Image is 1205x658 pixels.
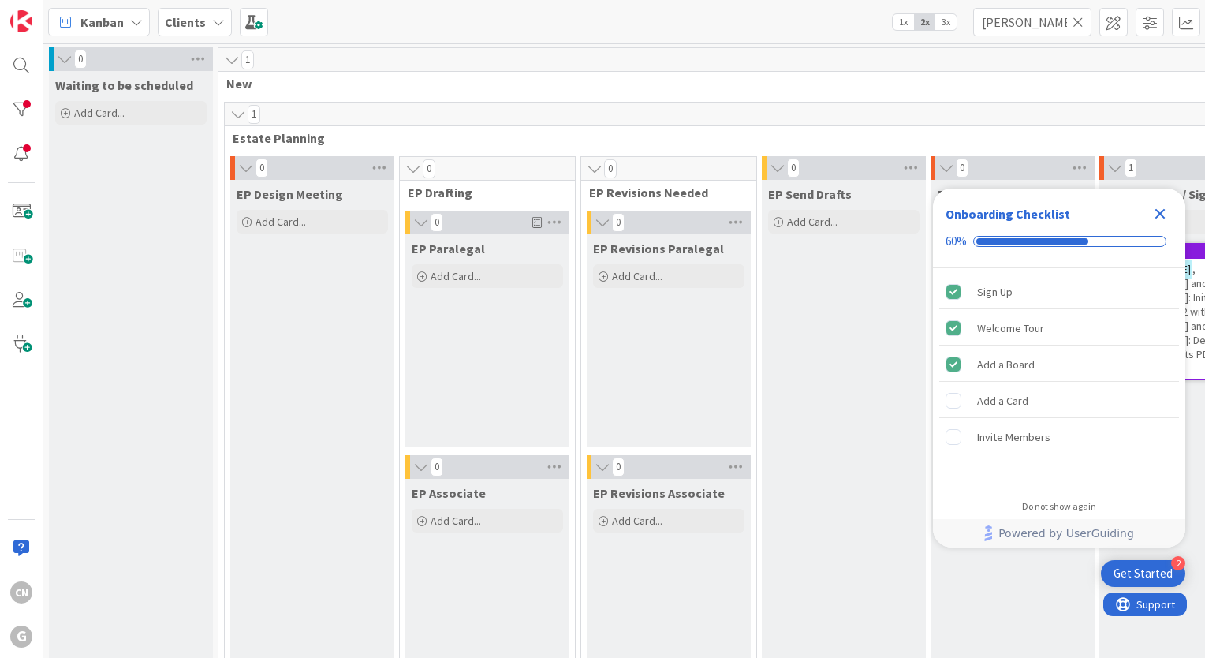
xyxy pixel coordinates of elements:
span: 0 [431,458,443,477]
span: Add Card... [431,514,481,528]
div: Sign Up is complete. [939,275,1179,309]
span: 1x [893,14,914,30]
span: Waiting to be scheduled [55,77,193,93]
span: 2x [914,14,935,30]
span: EP Send Drafts [768,186,852,202]
div: Onboarding Checklist [946,204,1070,223]
div: Add a Card [977,391,1028,410]
span: 0 [787,159,800,178]
input: Quick Filter... [973,8,1091,36]
span: EP Revisions Paralegal [593,241,724,256]
b: Clients [165,14,206,30]
div: Invite Members [977,428,1050,447]
span: Add Card... [431,269,481,283]
span: 1 [241,50,254,69]
span: 0 [612,213,625,232]
span: 0 [74,50,87,69]
span: Add Card... [256,215,306,229]
div: Get Started [1114,566,1173,581]
span: EP Design Meeting [237,186,343,202]
div: Checklist progress: 60% [946,234,1173,249]
div: 2 [1171,556,1185,570]
span: 1 [1125,159,1137,178]
span: 0 [604,159,617,178]
span: EP Associate [412,485,486,501]
img: Visit kanbanzone.com [10,10,32,32]
span: Add Card... [787,215,838,229]
div: Close Checklist [1147,201,1173,226]
div: Checklist Container [933,189,1185,548]
span: 0 [256,159,268,178]
span: Kanban [80,13,124,32]
div: Open Get Started checklist, remaining modules: 2 [1101,560,1185,587]
span: EP Drafting [408,185,555,200]
span: Add Card... [612,514,662,528]
div: 60% [946,234,967,249]
span: Add Card... [74,106,125,120]
span: 3x [935,14,957,30]
div: Footer [933,519,1185,548]
span: EP Paralegal [412,241,485,256]
span: Add Card... [612,269,662,283]
span: 0 [612,458,625,477]
span: EP Revisions Needed [589,185,737,200]
span: 1 [248,105,260,124]
span: EP Revisions Associate [593,485,725,501]
span: EP Client Review/Draft Review Meeting [937,186,1088,202]
div: CN [10,581,32,604]
div: G [10,626,32,648]
div: Sign Up [977,282,1013,301]
div: Welcome Tour is complete. [939,311,1179,346]
span: 0 [431,213,443,232]
div: Add a Card is incomplete. [939,383,1179,418]
a: Powered by UserGuiding [941,519,1177,548]
div: Add a Board is complete. [939,347,1179,382]
span: 0 [423,159,435,178]
span: Powered by UserGuiding [998,524,1134,543]
span: 0 [956,159,968,178]
div: Checklist items [933,268,1185,490]
div: Do not show again [1022,500,1096,513]
div: Invite Members is incomplete. [939,420,1179,454]
div: Add a Board [977,355,1035,374]
span: Support [33,2,72,21]
div: Welcome Tour [977,319,1044,338]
